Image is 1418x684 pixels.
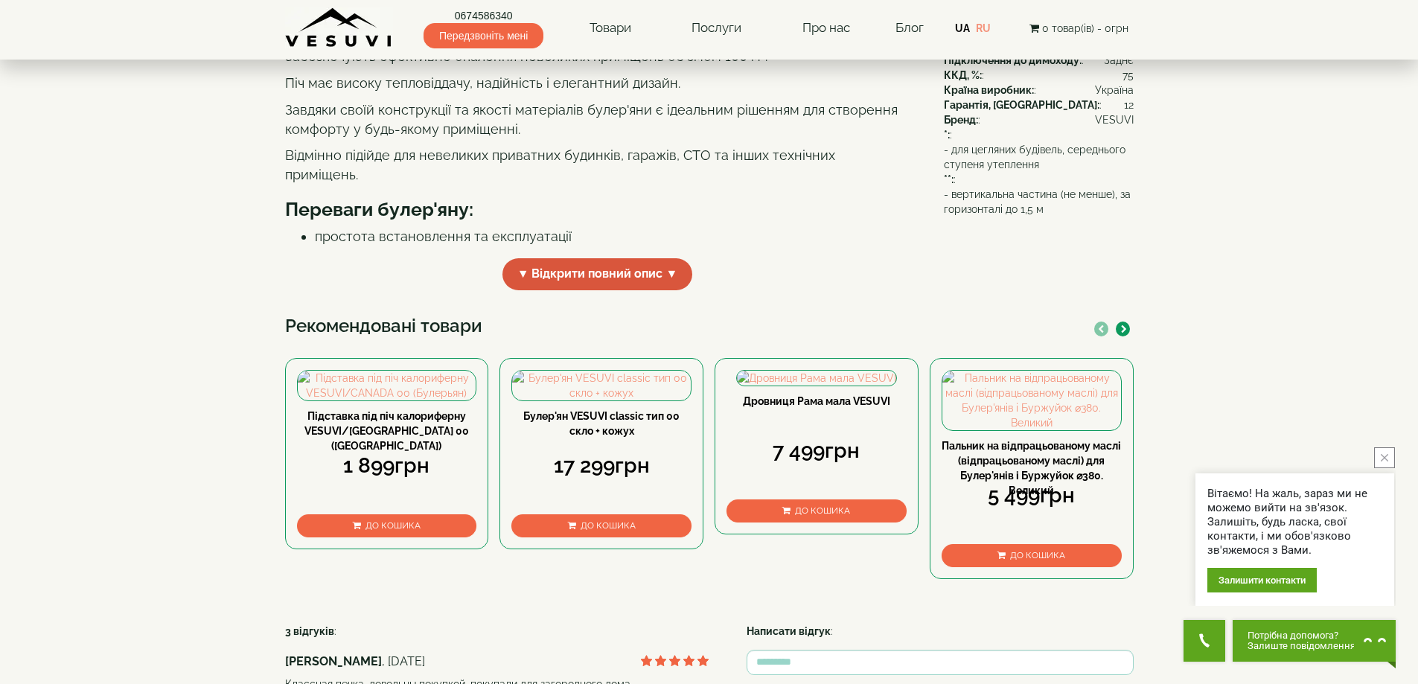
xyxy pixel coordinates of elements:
a: Блог [895,20,924,35]
span: Залиште повідомлення [1248,641,1355,651]
li: висока продуктивність [315,246,910,266]
button: До кошика [511,514,692,537]
span: Заднє [1104,53,1134,68]
img: Булер'ян VESUVI classic тип 00 скло + кожух [512,371,691,400]
p: Відмінно підійде для невеликих приватних будинків, гаражів, СТО та інших технічних приміщень. [285,146,910,184]
span: Україна [1095,83,1134,98]
div: 1 899грн [297,451,477,481]
span: ▼ Відкрити повний опис ▼ [502,258,693,290]
div: 17 299грн [511,451,692,481]
div: : [944,142,1134,187]
span: 75 [1122,68,1134,83]
a: 0674586340 [424,8,543,23]
img: Дровниця Рама мала VESUVI [737,371,896,386]
button: 0 товар(ів) - 0грн [1025,20,1133,36]
img: content [285,7,393,48]
button: До кошика [297,514,477,537]
p: Завдяки своїй конструкції та якості матеріалів булер'яни є ідеальним рішенням для створення комфо... [285,100,910,138]
span: 12 [1124,98,1134,112]
span: - для цегляних будівель, середнього ступеня утеплення [944,142,1134,172]
a: Булер'ян VESUVI classic тип 00 скло + кожух [523,410,680,437]
strong: 3 відгуків [285,625,334,637]
b: Переваги булер'яну: [285,198,473,220]
button: close button [1374,447,1395,468]
div: : [944,53,1134,68]
div: Залишити контакти [1207,568,1317,592]
b: Підключення до димоходу: [944,54,1082,66]
a: RU [976,22,991,34]
div: : [944,112,1134,127]
b: Гарантія, [GEOGRAPHIC_DATA]: [944,99,1099,111]
a: Послуги [677,11,756,45]
button: Chat button [1233,620,1396,662]
a: Підставка під піч калориферну VESUVI/[GEOGRAPHIC_DATA] 00 ([GEOGRAPHIC_DATA]) [304,410,469,452]
img: Підставка під піч калориферну VESUVI/CANADA 00 (Булерьян) [298,371,476,400]
a: Про нас [788,11,865,45]
span: 0 товар(ів) - 0грн [1042,22,1128,34]
button: Get Call button [1184,620,1225,662]
li: простота встановлення та експлуатації [315,227,910,246]
div: : [944,98,1134,112]
strong: [PERSON_NAME] [285,654,382,668]
p: Піч має високу тепловіддачу, надійність і елегантний дизайн. [285,74,910,93]
a: Пальник на відпрацьованому маслі (відпрацьованому маслі) для Булер'янів і Буржуйок ⌀380. Великий [942,440,1121,496]
div: , [DATE] [285,653,709,671]
h3: Рекомендовані товари [285,316,1134,336]
div: : [944,68,1134,83]
div: : [944,83,1134,98]
button: До кошика [942,544,1122,567]
b: Бренд: [944,114,978,126]
div: : [944,127,1134,142]
a: UA [955,22,970,34]
span: До кошика [365,520,421,531]
img: Пальник на відпрацьованому маслі (відпрацьованому маслі) для Булер'янів і Буржуйок ⌀380. Великий [942,371,1121,430]
b: Країна виробник: [944,84,1034,96]
span: Потрібна допомога? [1248,630,1355,641]
span: VESUVI [1095,112,1134,127]
span: Передзвоніть мені [424,23,543,48]
strong: Написати відгук [747,625,831,637]
span: - вертикальна частина (не менше), за горизонталі до 1,5 м [944,187,1134,217]
div: 7 499грн [726,436,907,466]
span: До кошика [581,520,636,531]
div: 5 499грн [942,481,1122,511]
span: До кошика [795,505,850,516]
span: До кошика [1010,550,1065,560]
div: : [747,624,1134,639]
b: ККД, %: [944,69,982,81]
button: До кошика [726,499,907,522]
a: Дровниця Рама мала VESUVI [743,395,890,407]
a: Товари [575,11,646,45]
div: Вітаємо! На жаль, зараз ми не можемо вийти на зв'язок. Залишіть, будь ласка, свої контакти, і ми ... [1207,487,1382,557]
